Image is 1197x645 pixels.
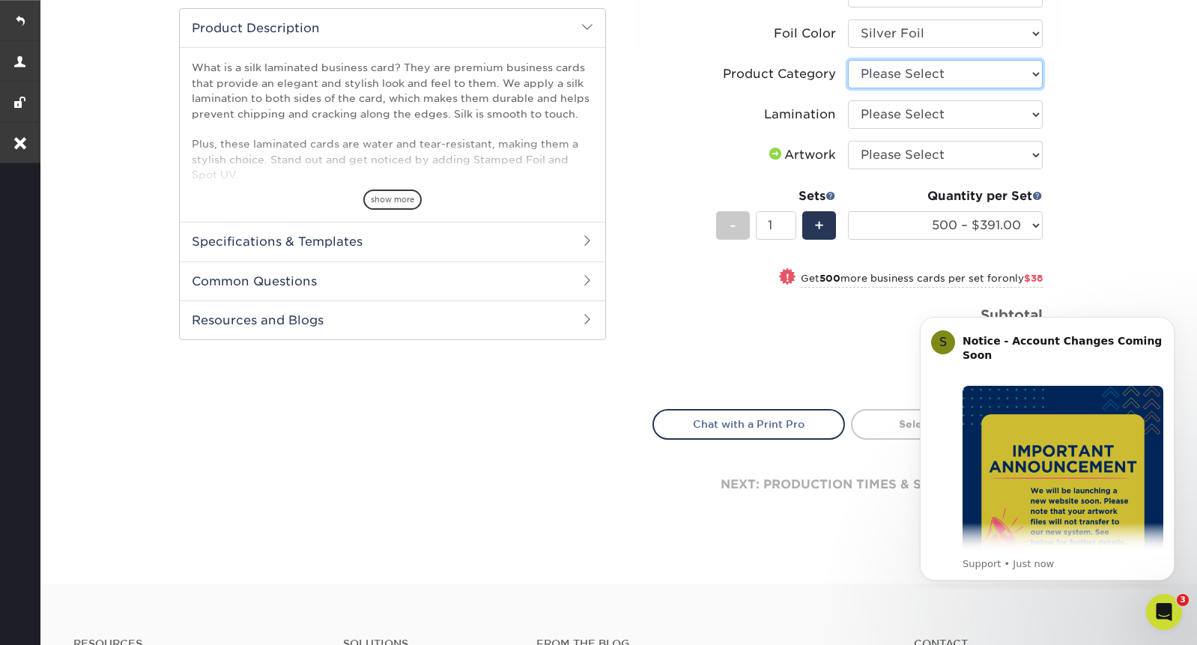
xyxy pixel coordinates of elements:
h2: Resources and Blogs [180,300,605,339]
div: Lamination [764,106,836,124]
div: Product Category [723,65,836,83]
div: Sets [716,187,836,205]
strong: 500 [819,273,840,284]
span: + [814,214,824,237]
a: Select All Options [851,409,1043,439]
div: next: production times & shipping [652,440,1043,530]
a: Chat with a Print Pro [652,409,845,439]
small: Get more business cards per set for [801,273,1043,288]
iframe: Intercom live chat [1146,594,1182,630]
h2: Specifications & Templates [180,222,605,261]
iframe: Intercom notifications message [897,303,1197,590]
div: $391.00 [859,325,1043,361]
span: show more [363,190,422,210]
h2: Common Questions [180,261,605,300]
span: $38 [1024,273,1043,284]
span: 3 [1177,594,1189,606]
div: Quantity per Set [848,187,1043,205]
p: What is a silk laminated business card? They are premium business cards that provide an elegant a... [192,60,593,304]
span: ! [786,270,790,285]
h2: Product Description [180,9,605,47]
div: Foil Color [774,25,836,43]
div: Artwork [766,146,836,164]
span: - [730,214,736,237]
span: only [1002,273,1043,284]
